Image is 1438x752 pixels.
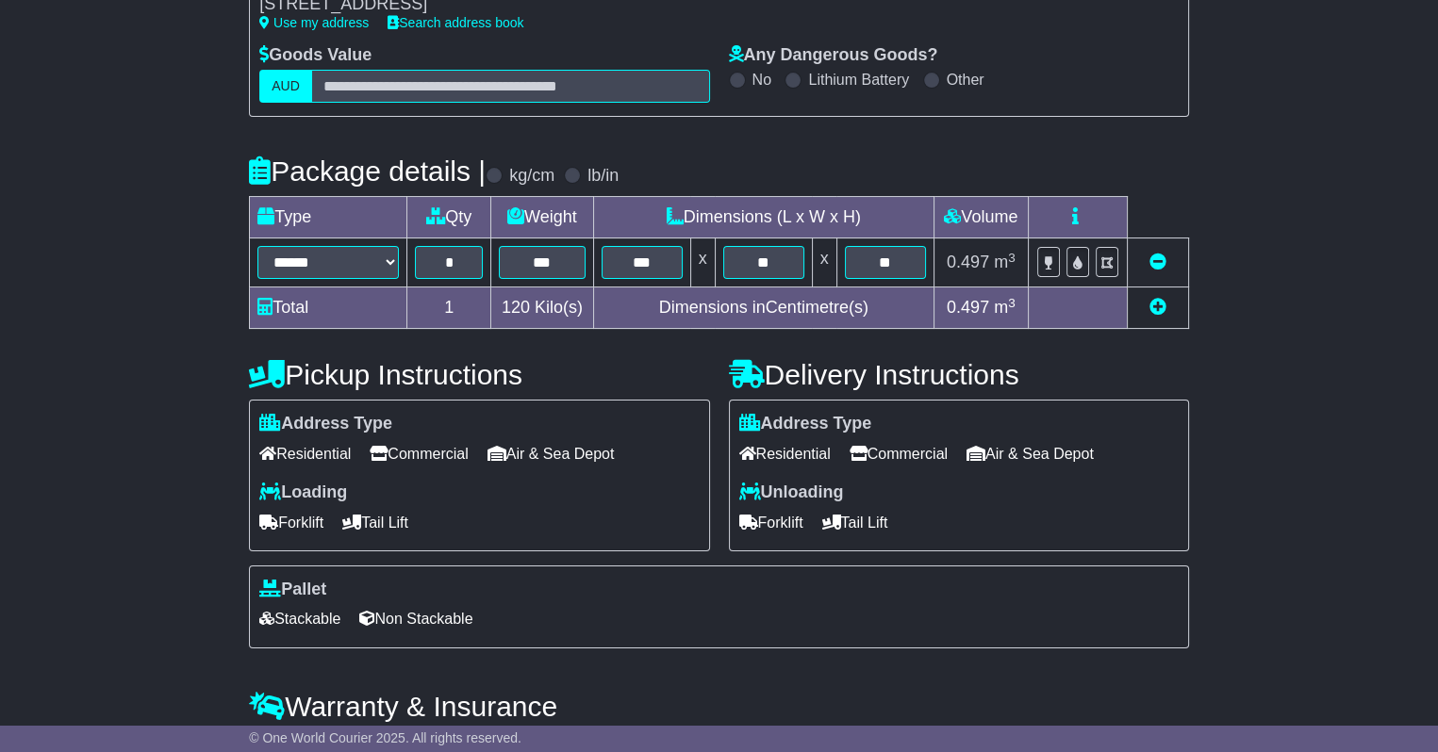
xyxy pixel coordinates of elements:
[994,253,1016,271] span: m
[752,71,771,89] label: No
[812,238,836,287] td: x
[407,197,491,238] td: Qty
[259,45,372,66] label: Goods Value
[1149,253,1166,271] a: Remove this item
[509,166,554,187] label: kg/cm
[739,508,803,537] span: Forklift
[249,691,1189,722] h4: Warranty & Insurance
[491,197,594,238] td: Weight
[850,439,948,468] span: Commercial
[947,71,984,89] label: Other
[967,439,1094,468] span: Air & Sea Depot
[729,359,1189,390] h4: Delivery Instructions
[739,414,872,434] label: Address Type
[249,155,486,187] h4: Package details |
[250,197,407,238] td: Type
[822,508,888,537] span: Tail Lift
[488,439,615,468] span: Air & Sea Depot
[994,298,1016,317] span: m
[729,45,938,66] label: Any Dangerous Goods?
[359,604,472,633] span: Non Stackable
[259,580,326,600] label: Pallet
[250,287,407,329] td: Total
[690,238,715,287] td: x
[1149,298,1166,317] a: Add new item
[502,298,530,317] span: 120
[947,298,989,317] span: 0.497
[593,197,934,238] td: Dimensions (L x W x H)
[370,439,468,468] span: Commercial
[259,439,351,468] span: Residential
[593,287,934,329] td: Dimensions in Centimetre(s)
[947,253,989,271] span: 0.497
[259,508,323,537] span: Forklift
[407,287,491,329] td: 1
[934,197,1028,238] td: Volume
[249,359,709,390] h4: Pickup Instructions
[259,15,369,30] a: Use my address
[739,482,844,503] label: Unloading
[259,604,340,633] span: Stackable
[1008,296,1016,310] sup: 3
[491,287,594,329] td: Kilo(s)
[259,414,392,434] label: Address Type
[388,15,523,30] a: Search address book
[739,439,831,468] span: Residential
[259,482,347,503] label: Loading
[1008,251,1016,265] sup: 3
[249,730,521,745] span: © One World Courier 2025. All rights reserved.
[808,71,909,89] label: Lithium Battery
[259,70,312,103] label: AUD
[342,508,408,537] span: Tail Lift
[587,166,619,187] label: lb/in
